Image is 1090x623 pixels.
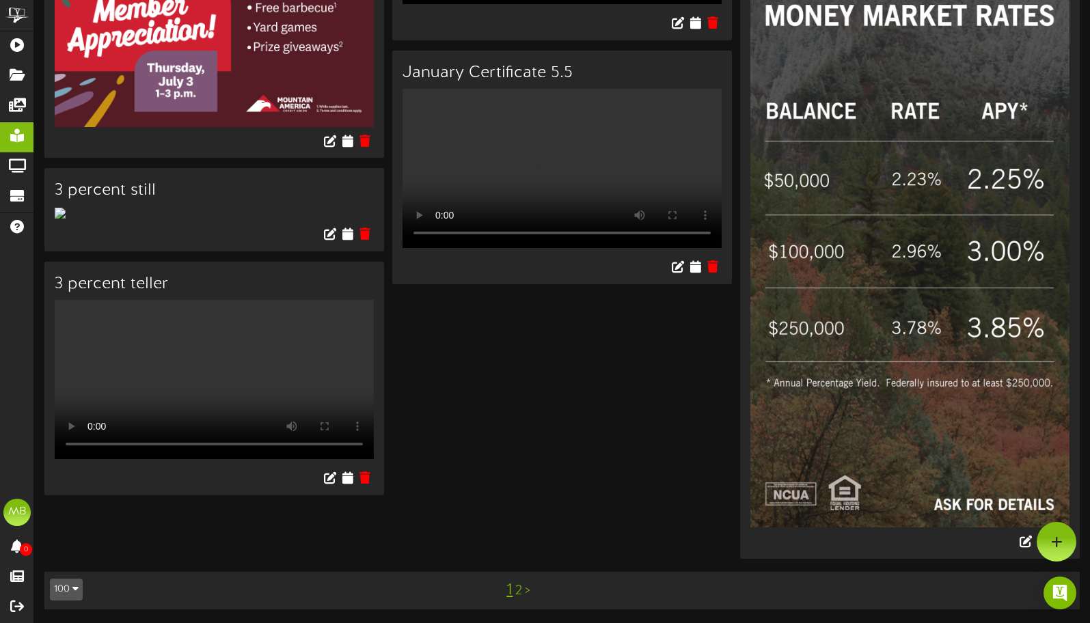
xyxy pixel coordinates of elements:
h3: January Certificate 5.5 [403,64,722,82]
div: Open Intercom Messenger [1044,577,1076,609]
a: > [525,583,530,598]
button: 100 [50,579,83,600]
span: 0 [20,543,32,556]
video: Your browser does not support HTML5 video. [55,300,374,459]
a: 1 [506,581,513,599]
div: MB [3,499,31,526]
a: 2 [515,583,522,598]
video: Your browser does not support HTML5 video. [403,89,722,248]
img: 4b7dcf4c-84f8-4372-ab5b-137256ec48d8.jpg [55,208,66,219]
h3: 3 percent still [55,182,374,199]
h3: 3 percent teller [55,275,374,293]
